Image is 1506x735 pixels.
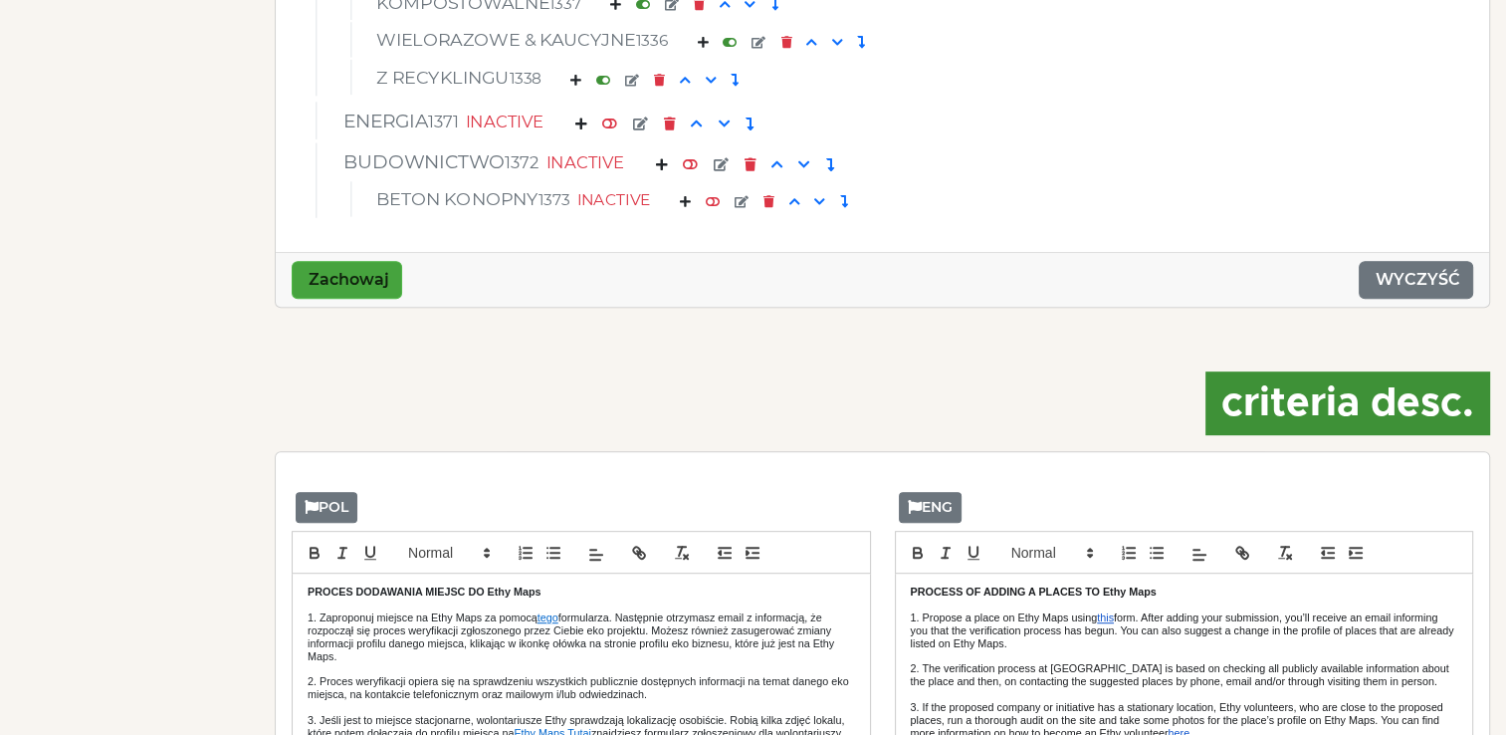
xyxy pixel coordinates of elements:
small: 1371 [428,112,458,131]
small: 1338 [509,69,541,88]
strong: PROCESS OF ADDING A PLACES TO Ethy Maps [911,586,1157,598]
span: ENERGIA [343,110,459,132]
small: 1372 [505,152,538,172]
span: Z RECYKLINGU [376,67,541,88]
small: 1373 [538,190,570,209]
span: BETON KONOPNY [376,188,569,209]
div: POL [296,492,357,523]
div: criteria desc. [1205,371,1490,435]
span: INACTIVE [466,112,544,131]
small: 1336 [636,31,669,50]
span: form. After adding your submission, you’ll receive an email informing you that the verification p... [911,612,1457,649]
span: WIELORAZOWE & KAUCYJNE [376,29,668,50]
span: INACTIVE [576,190,650,209]
h5: 2. Proces weryfikacji opiera się na sprawdzeniu wszystkich publicznie dostępnych informacji na te... [308,675,855,701]
button: Zachowaj [292,261,402,299]
strong: PROCES DODAWANIA MIEJSC DO Ethy Maps [308,586,540,598]
button: WYCZYŚĆ [1359,261,1473,299]
a: tego [538,612,558,623]
span: 1. Propose a place on Ethy Maps using [911,612,1098,623]
span: BUDOWNICTWO [343,150,538,173]
h5: 1. Zaproponuj miejsce na Ethy Maps za pomocą formularza. Następnie otrzymasz email z informacją, ... [308,612,855,663]
a: this [1097,612,1114,623]
span: 2. The verification process at [GEOGRAPHIC_DATA] is based on checking all publicly available info... [911,662,1452,687]
div: ENG [899,492,962,523]
span: INACTIVE [546,152,625,172]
